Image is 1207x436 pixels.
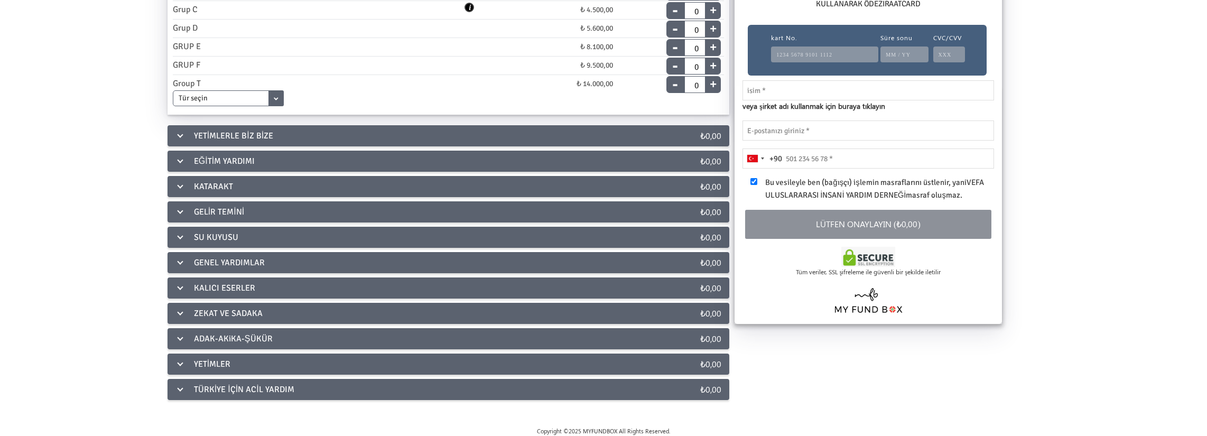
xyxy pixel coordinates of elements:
button: Lütfen onaylayın (₺0,00) [745,210,991,239]
input: MM / YY [880,47,928,62]
input: isim * [742,80,994,100]
div: Group T [170,77,470,90]
button: Bangladesh,-arakan- Rohinga, Indonesia, Pakistan, Sudan-darfur [465,3,474,12]
span: veya şirket adı kullanmak için buraya tıklayın [742,100,885,112]
span: ₺ 8.100,00 [580,41,613,53]
div: +90 [769,153,782,165]
div: SU KUYUSU [168,227,662,248]
span: ₺0,00 [700,130,721,141]
button: Selected country [743,149,782,168]
input: XXX [933,47,965,62]
span: ₺ 9.500,00 [580,60,613,71]
span: ₺0,00 [700,155,721,166]
span: ₺0,00 [700,384,721,395]
span: ₺0,00 [700,308,721,319]
div: Grup C [170,3,470,16]
div: KALICI ESERLER [168,277,662,299]
div: ADAK-AKiKA-ŞÜKÜR [168,328,662,349]
div: ZEKAT VE SADAKA [168,303,662,324]
button: + [704,75,720,90]
div: GENEL YARDIMLAR [168,252,662,273]
button: + [704,20,720,34]
input: E-postanızı giriniz * [742,120,994,141]
div: GRUP F [170,59,470,72]
input: 501 234 56 78 * [742,149,994,169]
span: Bu vesileyle ben (bağışçı) işlemin masraflarını üstlenir, yani masraf oluşmaz. [765,178,983,200]
button: + [704,57,720,71]
button: + [704,1,720,16]
button: - [662,51,677,66]
div: KATARAKT [168,176,662,197]
span: ₺0,00 [700,333,721,344]
div: YETİMLERLE BİZ BİZE [168,125,662,146]
button: - [662,14,677,29]
span: ₺ 4.500,00 [580,4,613,16]
label: Süre sonu [880,33,928,42]
div: YETİMLER [168,354,662,375]
span: Copyright © 2025 MYFUNDBOX All Rights Reserved. [537,427,670,435]
div: GRUP E [170,40,470,53]
div: TÜRKİYE İÇİN ACİL YARDIM [168,379,662,400]
span: ₺0,00 [700,282,721,293]
button: - [662,33,677,48]
div: Tüm veriler, SSL şifreleme ile güvenli bir şekilde iletilir [745,267,991,276]
span: ₺0,00 [700,206,721,217]
input: 1234 5678 9101 1112 [771,47,878,62]
label: kart No. [771,33,878,42]
div: GELİR TEMİNİ [168,201,662,222]
span: ₺0,00 [700,358,721,369]
button: - [662,70,677,85]
label: CVC/CVV [933,33,965,42]
div: EĞİTİM YARDIMI [168,151,662,172]
span: ₺0,00 [700,257,721,268]
button: + [704,38,720,53]
span: ₺0,00 [700,231,721,243]
div: Grup D [170,22,470,35]
span: ₺ 14.000,00 [577,78,613,90]
span: ₺0,00 [700,181,721,192]
span: ₺ 5.600,00 [580,23,613,34]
